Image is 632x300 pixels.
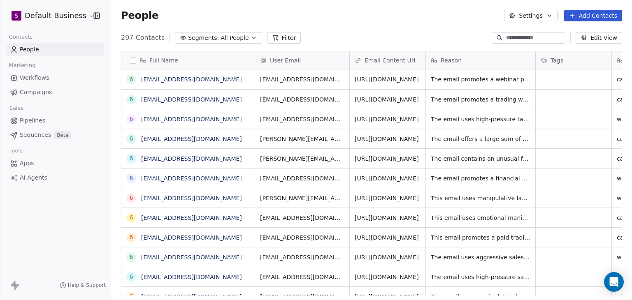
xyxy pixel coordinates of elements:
[130,213,133,222] div: 6
[564,10,622,21] button: Add Contacts
[260,253,344,261] span: [EMAIL_ADDRESS][DOMAIN_NAME]
[260,115,344,123] span: [EMAIL_ADDRESS][DOMAIN_NAME]
[260,174,344,182] span: [EMAIL_ADDRESS][DOMAIN_NAME]
[7,85,104,99] a: Campaigns
[260,214,344,222] span: [EMAIL_ADDRESS][DOMAIN_NAME]
[141,136,242,142] a: [EMAIL_ADDRESS][DOMAIN_NAME]
[141,215,242,221] a: [EMAIL_ADDRESS][DOMAIN_NAME]
[20,74,49,82] span: Workflows
[141,254,242,261] a: [EMAIL_ADDRESS][DOMAIN_NAME]
[551,56,563,65] span: Tags
[7,71,104,85] a: Workflows
[355,76,419,83] a: [URL][DOMAIN_NAME]
[355,175,419,182] a: [URL][DOMAIN_NAME]
[141,155,242,162] a: [EMAIL_ADDRESS][DOMAIN_NAME]
[221,34,249,42] span: All People
[260,273,344,281] span: [EMAIL_ADDRESS][DOMAIN_NAME]
[141,293,242,300] a: [EMAIL_ADDRESS][DOMAIN_NAME]
[130,75,133,84] div: 6
[141,116,242,122] a: [EMAIL_ADDRESS][DOMAIN_NAME]
[431,253,530,261] span: The email uses aggressive sales tactics and vague promises of increased leads and bookings withou...
[260,95,344,104] span: [EMAIL_ADDRESS][DOMAIN_NAME]
[6,145,26,157] span: Tools
[431,194,530,202] span: This email uses manipulative language and promises unrealistic results to sell a product, which i...
[441,56,462,65] span: Reason
[267,32,301,44] button: Filter
[130,115,133,123] div: 6
[431,174,530,182] span: The email promotes a financial product with unrealistic promises of high returns, a hallmark of i...
[7,171,104,185] a: AI Agents
[260,194,344,202] span: [PERSON_NAME][EMAIL_ADDRESS][DOMAIN_NAME]
[576,32,622,44] button: Edit View
[431,233,530,242] span: This email promotes a paid trading community with exaggerated claims of high returns, suggesting ...
[54,131,71,139] span: Beta
[426,51,535,69] div: Reason
[7,43,104,56] a: People
[504,10,557,21] button: Settings
[355,195,419,201] a: [URL][DOMAIN_NAME]
[149,56,178,65] span: Full Name
[270,56,301,65] span: User Email
[355,234,419,241] a: [URL][DOMAIN_NAME]
[130,233,133,242] div: 6
[121,51,255,69] div: Full Name
[604,272,624,292] div: Open Intercom Messenger
[121,69,255,295] div: grid
[7,157,104,170] a: Apps
[68,282,106,288] span: Help & Support
[130,253,133,261] div: 6
[255,51,349,69] div: User Email
[431,95,530,104] span: The email promotes a trading webinar with exaggerated claims of high returns, which is a common t...
[431,155,530,163] span: The email contains an unusual format and includes an unsubscribe link, which is often associated ...
[350,51,425,69] div: Email Content Url
[260,155,344,163] span: [PERSON_NAME][EMAIL_ADDRESS][DOMAIN_NAME]
[355,155,419,162] a: [URL][DOMAIN_NAME]
[355,116,419,122] a: [URL][DOMAIN_NAME]
[141,234,242,241] a: [EMAIL_ADDRESS][DOMAIN_NAME]
[141,76,242,83] a: [EMAIL_ADDRESS][DOMAIN_NAME]
[431,214,530,222] span: This email uses emotional manipulation and urgency to promote cryptocurrency-related products, wh...
[130,134,133,143] div: 6
[365,56,415,65] span: Email Content Url
[431,115,530,123] span: The email uses high-pressure tactics, promising unrealistic returns on investment in [GEOGRAPHIC_...
[260,233,344,242] span: [EMAIL_ADDRESS][DOMAIN_NAME]
[355,96,419,103] a: [URL][DOMAIN_NAME]
[25,10,86,21] span: Default Business
[141,96,242,103] a: [EMAIL_ADDRESS][DOMAIN_NAME]
[15,12,19,20] span: S
[20,173,47,182] span: AI Agents
[5,31,36,43] span: Contacts
[355,293,419,300] a: [URL][DOMAIN_NAME]
[355,136,419,142] a: [URL][DOMAIN_NAME]
[431,135,530,143] span: The email offers a large sum of money with minimal information, a common tactic in advance-fee fr...
[536,51,611,69] div: Tags
[355,215,419,221] a: [URL][DOMAIN_NAME]
[121,33,165,43] span: 297 Contacts
[188,34,219,42] span: Segments:
[431,75,530,83] span: The email promotes a webinar promising unrealistic financial gains through trading, a common tact...
[6,102,27,114] span: Sales
[141,175,242,182] a: [EMAIL_ADDRESS][DOMAIN_NAME]
[130,154,133,163] div: 6
[20,159,34,168] span: Apps
[7,114,104,127] a: Pipelines
[355,274,419,280] a: [URL][DOMAIN_NAME]
[130,194,133,202] div: 6
[20,131,51,139] span: Sequences
[141,195,242,201] a: [EMAIL_ADDRESS][DOMAIN_NAME]
[60,282,106,288] a: Help & Support
[7,128,104,142] a: SequencesBeta
[130,95,133,104] div: 6
[20,116,45,125] span: Pipelines
[141,274,242,280] a: [EMAIL_ADDRESS][DOMAIN_NAME]
[130,272,133,281] div: 6
[130,174,133,182] div: 6
[5,59,39,72] span: Marketing
[20,45,39,54] span: People
[20,88,52,97] span: Campaigns
[355,254,419,261] a: [URL][DOMAIN_NAME]
[121,9,158,22] span: People
[260,75,344,83] span: [EMAIL_ADDRESS][DOMAIN_NAME]
[10,9,88,23] button: SDefault Business
[260,135,344,143] span: [PERSON_NAME][EMAIL_ADDRESS][DOMAIN_NAME]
